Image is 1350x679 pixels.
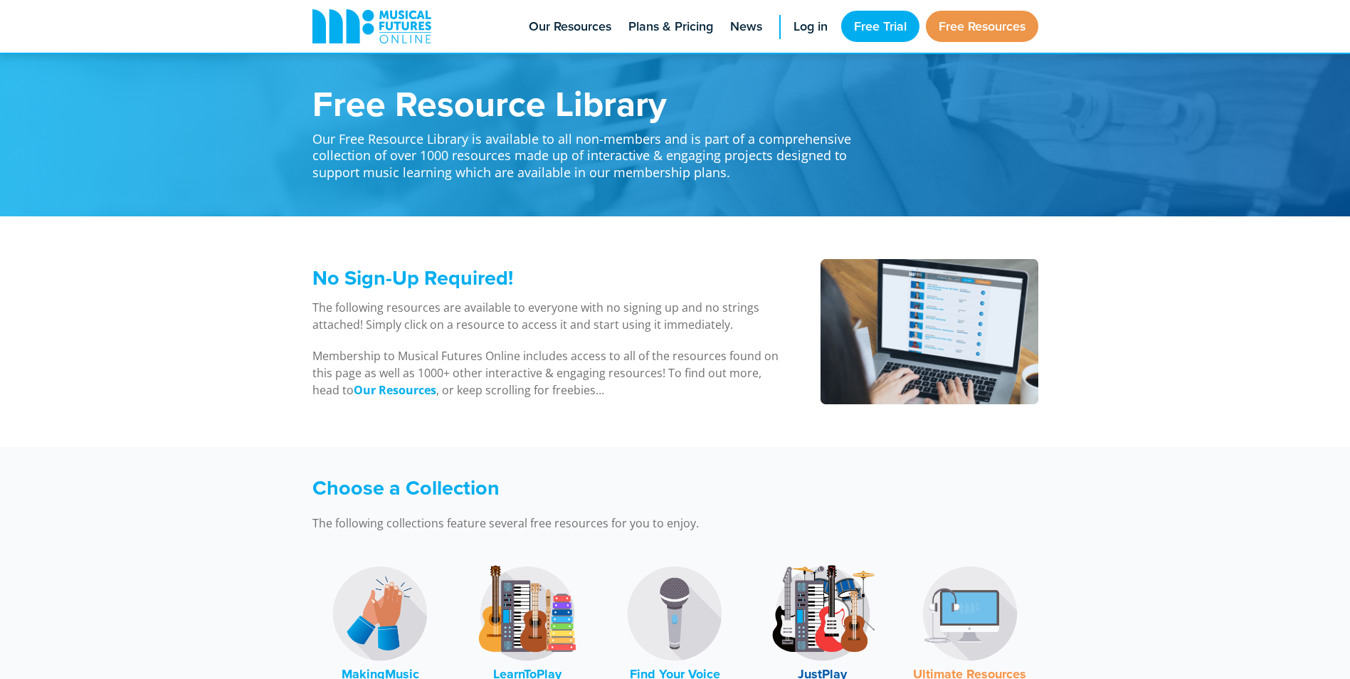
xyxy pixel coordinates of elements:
p: The following collections feature several free resources for you to enjoy. [312,515,868,532]
a: Free Trial [841,11,919,42]
img: Find Your Voice Logo [621,560,728,667]
p: The following resources are available to everyone with no signing up and no strings attached! Sim... [312,299,784,333]
span: No Sign-Up Required! [312,263,513,293]
a: Our Resources [354,382,436,399]
h3: Choose a Collection [312,475,868,500]
span: Log in [793,17,828,36]
p: Our Free Resource Library is available to all non-members and is part of a comprehensive collecti... [312,121,868,181]
a: Free Resources [926,11,1038,42]
img: JustPlay Logo [769,560,876,667]
p: Membership to Musical Futures Online includes access to all of the resources found on this page a... [312,347,784,399]
img: MakingMusic Logo [327,560,433,667]
h1: Free Resource Library [312,85,868,121]
span: News [730,17,762,36]
span: Plans & Pricing [628,17,713,36]
img: LearnToPlay Logo [474,560,581,667]
span: Our Resources [529,17,611,36]
img: Music Technology Logo [917,560,1023,667]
